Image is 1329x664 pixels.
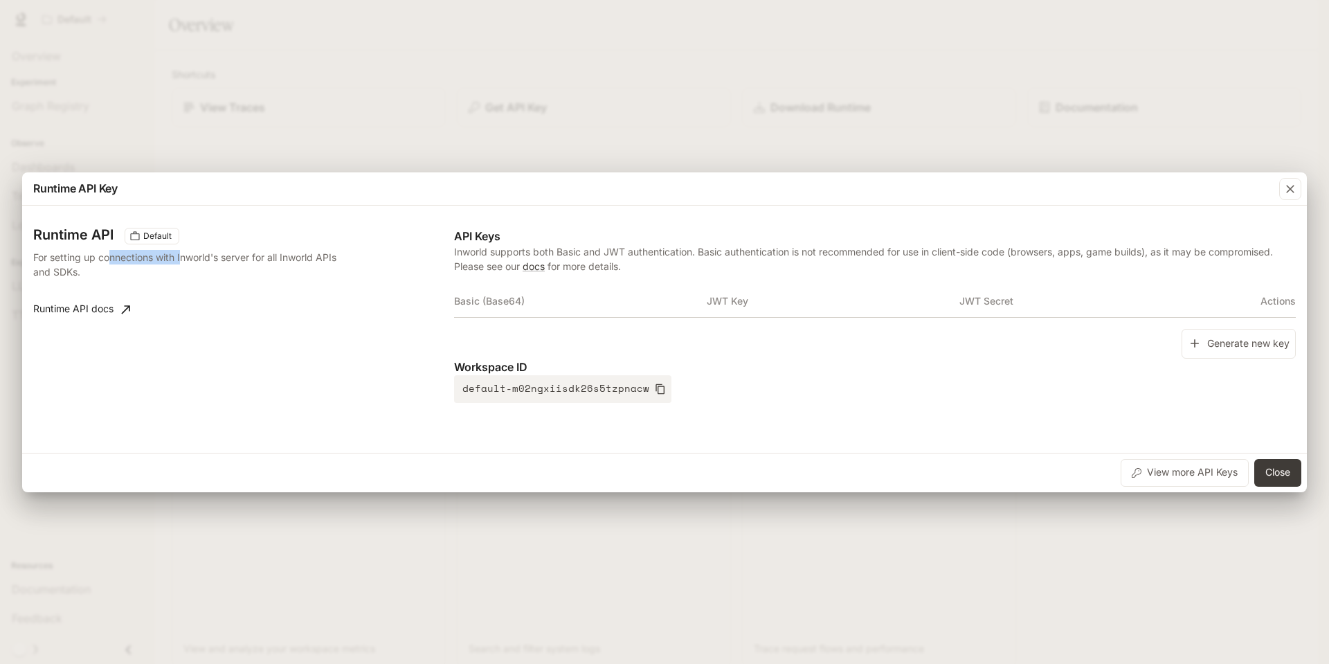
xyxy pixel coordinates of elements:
th: JWT Secret [959,285,1212,318]
button: Generate new key [1182,329,1296,359]
button: Close [1254,459,1301,487]
th: Basic (Base64) [454,285,707,318]
button: View more API Keys [1121,459,1249,487]
p: Runtime API Key [33,180,118,197]
p: Inworld supports both Basic and JWT authentication. Basic authentication is not recommended for u... [454,244,1296,273]
h3: Runtime API [33,228,114,242]
div: These keys will apply to your current workspace only [125,228,179,244]
p: For setting up connections with Inworld's server for all Inworld APIs and SDKs. [33,250,341,279]
button: default-m02ngxiisdk26s5tzpnacw [454,375,671,403]
th: JWT Key [707,285,959,318]
th: Actions [1211,285,1296,318]
p: API Keys [454,228,1296,244]
p: Workspace ID [454,359,1296,375]
span: Default [138,230,177,242]
a: Runtime API docs [28,296,136,323]
a: docs [523,260,545,272]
